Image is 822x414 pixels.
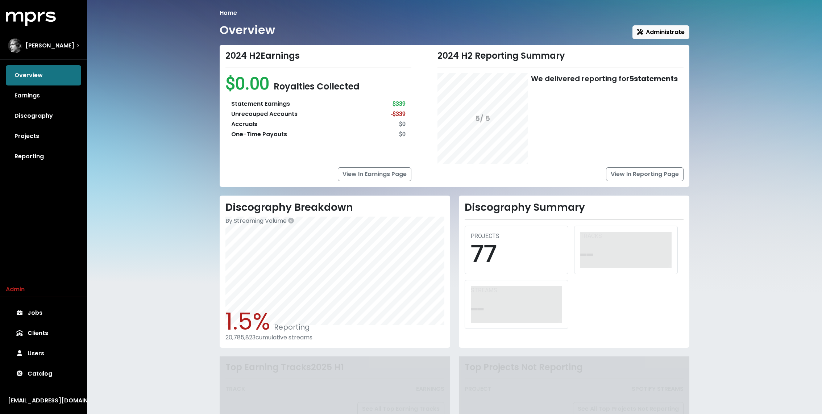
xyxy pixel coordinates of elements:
div: PROJECTS [471,232,562,241]
span: By Streaming Volume [225,217,287,225]
span: $0.00 [225,73,274,94]
a: Catalog [6,364,81,384]
div: One-Time Payouts [231,130,287,139]
span: Royalties Collected [274,80,360,92]
button: [EMAIL_ADDRESS][DOMAIN_NAME] [6,396,81,405]
div: We delivered reporting for [531,73,678,84]
a: mprs logo [6,14,56,22]
a: Reporting [6,146,81,167]
div: $339 [393,100,406,108]
h1: Overview [220,23,275,37]
h2: Discography Breakdown [225,201,444,214]
a: Jobs [6,303,81,323]
span: Administrate [637,28,685,36]
span: 1.5% [225,305,270,338]
a: Projects [6,126,81,146]
li: Home [220,9,237,17]
div: $0 [399,130,406,139]
a: View In Reporting Page [606,167,684,181]
div: 2024 H2 Earnings [225,51,411,61]
a: Earnings [6,85,81,106]
a: View In Earnings Page [338,167,411,181]
img: The selected account / producer [8,38,22,53]
button: Administrate [632,25,689,39]
div: [EMAIL_ADDRESS][DOMAIN_NAME] [8,396,79,405]
div: 20,785,823 cumulative streams [225,334,444,341]
b: 5 statements [629,74,678,84]
div: $0 [399,120,406,129]
a: Discography [6,106,81,126]
span: [PERSON_NAME] [25,41,74,50]
nav: breadcrumb [220,9,689,17]
a: Clients [6,323,81,343]
div: 2024 H2 Reporting Summary [437,51,684,61]
a: Users [6,343,81,364]
div: -$339 [391,110,406,118]
div: 77 [471,241,562,268]
div: Statement Earnings [231,100,290,108]
div: Unrecouped Accounts [231,110,298,118]
h2: Discography Summary [465,201,684,214]
div: Accruals [231,120,257,129]
span: Reporting [270,322,310,332]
